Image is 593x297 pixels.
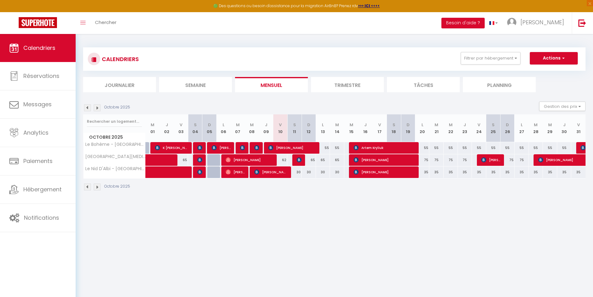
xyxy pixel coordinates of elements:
[458,142,472,154] div: 55
[330,166,344,178] div: 30
[464,122,466,128] abbr: J
[557,142,572,154] div: 55
[502,12,572,34] a: ... [PERSON_NAME]
[208,122,211,128] abbr: D
[231,114,245,142] th: 07
[330,142,344,154] div: 55
[90,12,121,34] a: Chercher
[293,122,296,128] abbr: S
[461,52,520,65] button: Filtrer par hébergement
[151,122,154,128] abbr: M
[311,77,384,92] li: Trimestre
[358,3,380,8] strong: >>> ICI <<<<
[463,77,536,92] li: Planning
[539,102,586,111] button: Gestion des prix
[472,142,486,154] div: 55
[500,114,515,142] th: 26
[354,154,416,166] span: [PERSON_NAME]
[387,114,401,142] th: 18
[84,142,147,147] span: Le Bohème - [GEOGRAPHIC_DATA]
[548,122,552,128] abbr: M
[415,154,430,166] div: 75
[279,122,282,128] abbr: V
[492,122,495,128] abbr: S
[23,129,49,137] span: Analytics
[407,122,410,128] abbr: D
[226,166,245,178] span: [PERSON_NAME]
[515,166,529,178] div: 35
[265,122,267,128] abbr: J
[159,77,232,92] li: Semaine
[529,166,543,178] div: 35
[500,166,515,178] div: 35
[441,18,485,28] button: Besoin d'aide ?
[259,114,273,142] th: 09
[486,142,501,154] div: 55
[444,154,458,166] div: 75
[481,154,500,166] span: [PERSON_NAME]
[104,184,130,189] p: Octobre 2025
[373,114,387,142] th: 17
[202,114,217,142] th: 05
[302,166,316,178] div: 30
[520,18,564,26] span: [PERSON_NAME]
[245,114,259,142] th: 08
[354,166,416,178] span: [PERSON_NAME]
[344,114,359,142] th: 15
[83,133,145,142] span: Octobre 2025
[316,166,330,178] div: 30
[335,122,339,128] abbr: M
[268,142,316,154] span: [PERSON_NAME]
[444,166,458,178] div: 35
[515,142,529,154] div: 55
[534,122,538,128] abbr: M
[330,114,344,142] th: 14
[521,122,523,128] abbr: L
[316,142,330,154] div: 55
[287,114,302,142] th: 11
[350,122,353,128] abbr: M
[387,77,460,92] li: Tâches
[506,122,509,128] abbr: D
[529,142,543,154] div: 55
[500,154,515,166] div: 75
[557,166,572,178] div: 35
[571,114,586,142] th: 31
[212,142,231,154] span: [PERSON_NAME]
[87,116,142,127] input: Rechercher un logement...
[393,122,395,128] abbr: S
[458,154,472,166] div: 75
[235,77,308,92] li: Mensuel
[160,114,174,142] th: 02
[354,142,416,154] span: Artem Kryliuk
[174,114,188,142] th: 03
[500,142,515,154] div: 55
[563,122,566,128] abbr: J
[429,142,444,154] div: 55
[23,157,53,165] span: Paiements
[19,17,57,28] img: Super Booking
[226,154,273,166] span: [PERSON_NAME]
[330,154,344,166] div: 65
[543,114,557,142] th: 29
[197,166,202,178] span: [PERSON_NAME]
[529,114,543,142] th: 28
[250,122,254,128] abbr: M
[415,142,430,154] div: 55
[577,122,580,128] abbr: V
[486,114,501,142] th: 25
[216,114,231,142] th: 06
[166,122,168,128] abbr: J
[273,154,288,166] div: 62
[571,166,586,178] div: 35
[435,122,438,128] abbr: M
[429,166,444,178] div: 35
[223,122,224,128] abbr: L
[458,114,472,142] th: 23
[401,114,415,142] th: 19
[197,142,202,154] span: [PERSON_NAME]
[307,122,310,128] abbr: D
[84,154,147,159] span: [GEOGRAPHIC_DATA][MEDICAL_DATA]
[104,104,130,110] p: Octobre 2025
[444,114,458,142] th: 22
